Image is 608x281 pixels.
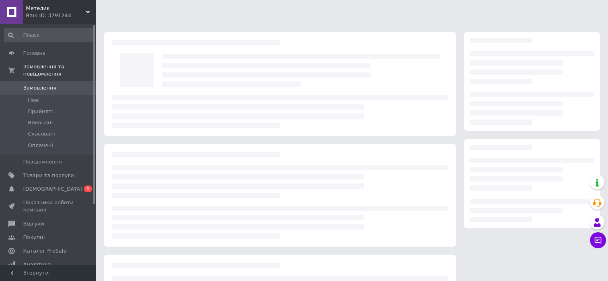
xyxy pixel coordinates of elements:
[26,12,96,19] div: Ваш ID: 3791244
[23,261,51,268] span: Аналітика
[23,185,82,193] span: [DEMOGRAPHIC_DATA]
[23,50,46,57] span: Головна
[23,220,44,227] span: Відгуки
[23,234,45,241] span: Покупці
[4,28,94,42] input: Пошук
[28,97,40,104] span: Нові
[28,108,53,115] span: Прийняті
[23,158,62,165] span: Повідомлення
[28,119,53,126] span: Виконані
[23,84,56,92] span: Замовлення
[23,63,96,78] span: Замовлення та повідомлення
[23,172,74,179] span: Товари та послуги
[23,247,66,255] span: Каталог ProSale
[28,142,53,149] span: Оплачені
[590,232,606,248] button: Чат з покупцем
[28,130,55,138] span: Скасовані
[26,5,86,12] span: Метелик
[23,199,74,213] span: Показники роботи компанії
[84,185,92,192] span: 1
